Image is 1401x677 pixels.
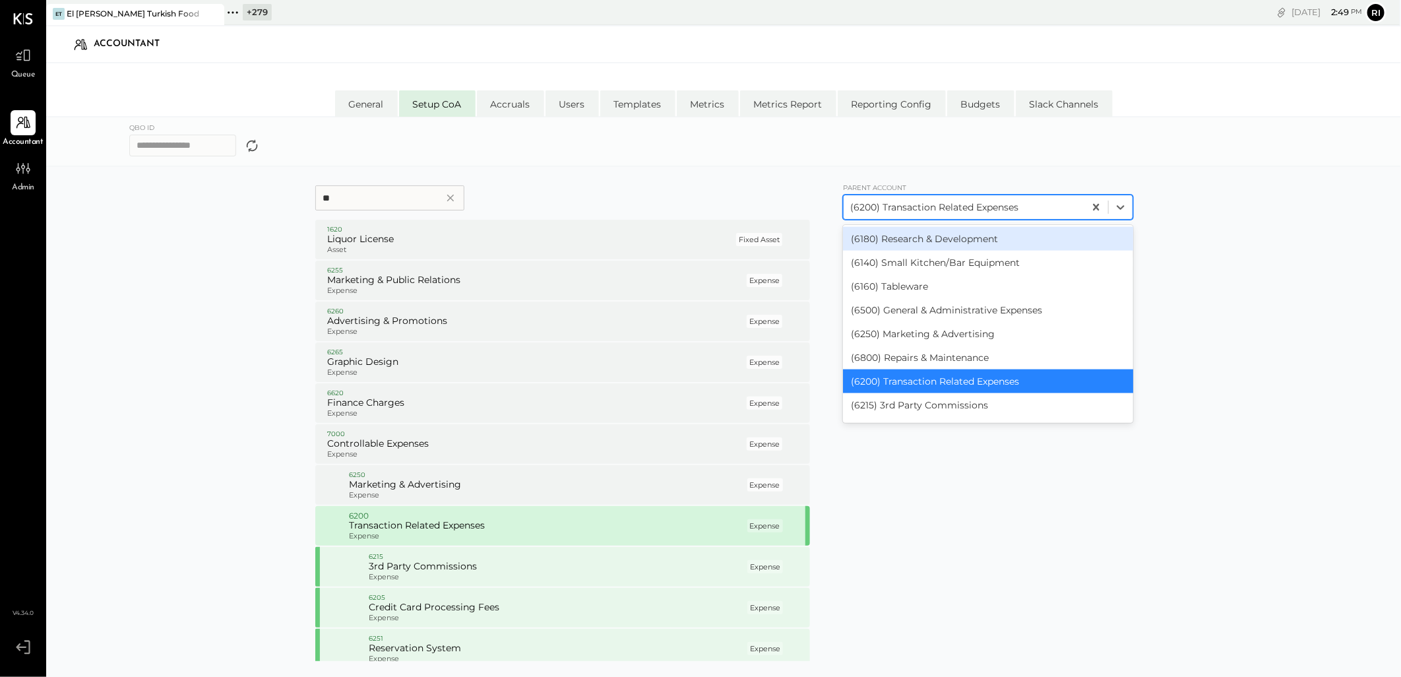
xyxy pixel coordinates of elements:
li: Slack Channels [1016,90,1113,117]
li: Reporting Config [838,90,946,117]
div: ET [53,8,65,20]
li: Templates [600,90,675,117]
h5: Finance Charges [327,397,744,409]
p: 6620 [327,389,744,398]
h5: Liquor License [327,234,733,245]
p: Expense [349,532,744,541]
p: 7000 [327,430,744,439]
div: (6200) Transaction Related Expenses [843,370,1133,393]
p: Expense [369,614,744,623]
div: copy link [1275,5,1288,19]
li: Users [545,90,599,117]
div: (6250) Marketing & Advertising [843,322,1133,346]
p: 6255 [327,266,744,275]
h6: Expense [749,440,780,448]
h6: Expense [750,645,780,653]
a: Admin [1,156,46,194]
p: Expense [349,491,744,500]
a: Accountant [1,110,46,148]
label: QBO ID [129,121,250,135]
p: 6200 [349,511,744,521]
h5: Graphic Design [327,356,744,368]
div: Accountant [94,34,173,55]
h5: Advertising & Promotions [327,315,744,327]
li: Metrics Report [740,90,836,117]
p: 1620 [327,225,733,234]
p: Expense [327,409,744,418]
p: Asset [327,245,733,255]
div: (6140) Small Kitchen/Bar Equipment [843,251,1133,274]
p: Expense [369,573,744,582]
li: Accruals [477,90,544,117]
h6: Expense [750,522,780,530]
p: 6260 [327,307,744,316]
h6: Expense [749,276,780,284]
div: El [PERSON_NAME] Turkish Food [67,8,199,19]
p: 6215 [369,552,744,562]
div: (6205) Credit Card Processing Fees [843,417,1133,441]
h5: Controllable Expenses [327,438,744,450]
div: (6800) Repairs & Maintenance [843,346,1133,370]
h6: Expense [749,399,780,407]
span: Queue [11,69,36,81]
p: 6251 [369,634,744,643]
h5: Credit Card Processing Fees [369,602,744,614]
h6: Expense [749,317,780,325]
h5: Reservation System [369,643,744,655]
div: (6215) 3rd Party Commissions [843,393,1133,417]
p: Expense [327,450,744,459]
h6: Fixed Asset [739,236,780,243]
p: 6265 [327,348,744,357]
li: Setup CoA [399,90,476,117]
span: Admin [12,182,34,194]
h5: Marketing & Advertising [349,479,744,491]
a: Queue [1,43,46,81]
h6: Expense [749,358,780,366]
li: General [335,90,398,117]
p: Expense [327,286,744,296]
p: Expense [327,368,744,377]
label: Parent account [843,183,906,192]
p: 6205 [369,593,744,602]
div: [DATE] [1292,6,1362,18]
h5: 3rd Party Commissions [369,561,744,573]
button: Ri [1365,2,1386,23]
div: (6180) Research & Development [843,227,1133,251]
h6: Expense [750,563,780,571]
div: (6160) Tableware [843,274,1133,298]
li: Metrics [677,90,739,117]
h6: Expense [750,481,780,489]
p: Expense [369,655,744,664]
h6: Expense [750,604,780,612]
p: Expense [327,327,744,337]
h5: Transaction Related Expenses [349,520,744,532]
span: Accountant [3,137,44,148]
p: 6250 [349,470,744,480]
div: (6500) General & Administrative Expenses [843,298,1133,322]
div: + 279 [243,4,272,20]
h5: Marketing & Public Relations [327,274,744,286]
li: Budgets [947,90,1014,117]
